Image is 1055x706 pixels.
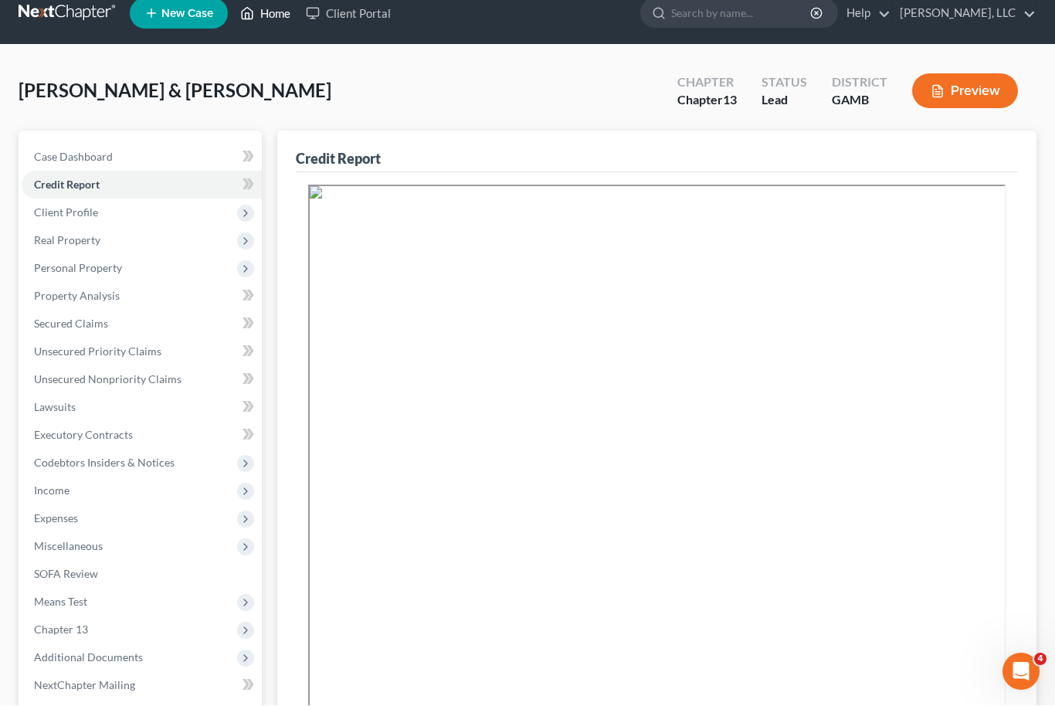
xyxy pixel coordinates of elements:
div: GAMB [832,92,887,110]
span: 4 [1034,653,1047,666]
a: Unsecured Priority Claims [22,338,262,366]
span: Lawsuits [34,401,76,414]
span: Income [34,484,70,497]
div: Chapter [677,74,737,92]
a: Credit Report [22,171,262,199]
span: Unsecured Nonpriority Claims [34,373,181,386]
span: Additional Documents [34,651,143,664]
button: Preview [912,74,1018,109]
a: Property Analysis [22,283,262,311]
span: 13 [723,93,737,107]
a: Case Dashboard [22,144,262,171]
a: Executory Contracts [22,422,262,450]
a: Secured Claims [22,311,262,338]
a: Unsecured Nonpriority Claims [22,366,262,394]
span: Secured Claims [34,317,108,331]
a: Lawsuits [22,394,262,422]
span: Codebtors Insiders & Notices [34,457,175,470]
span: New Case [161,8,213,20]
span: Unsecured Priority Claims [34,345,161,358]
span: SOFA Review [34,568,98,581]
iframe: Intercom live chat [1002,653,1040,691]
span: Credit Report [34,178,100,192]
div: Status [762,74,807,92]
span: Expenses [34,512,78,525]
div: Lead [762,92,807,110]
span: Case Dashboard [34,151,113,164]
div: Chapter [677,92,737,110]
span: NextChapter Mailing [34,679,135,692]
span: [PERSON_NAME] & [PERSON_NAME] [19,80,331,102]
span: Property Analysis [34,290,120,303]
span: Miscellaneous [34,540,103,553]
a: NextChapter Mailing [22,672,262,700]
span: Chapter 13 [34,623,88,636]
div: Credit Report [296,150,381,168]
span: Client Profile [34,206,98,219]
span: Means Test [34,596,87,609]
div: District [832,74,887,92]
a: SOFA Review [22,561,262,589]
span: Real Property [34,234,100,247]
span: Personal Property [34,262,122,275]
span: Executory Contracts [34,429,133,442]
